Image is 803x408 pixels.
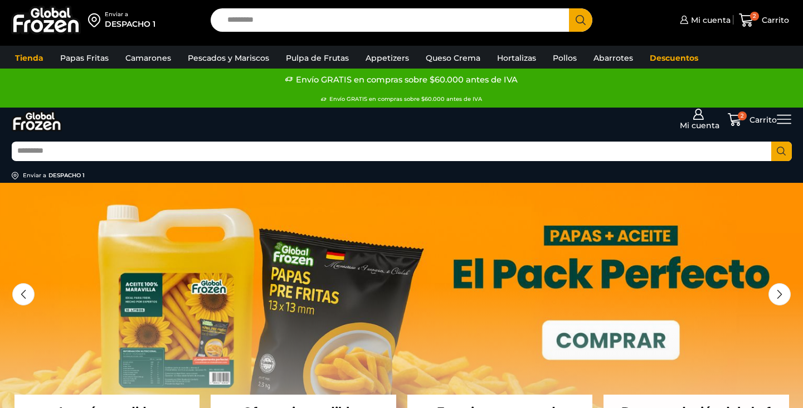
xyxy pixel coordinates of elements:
[738,111,747,120] span: 2
[677,9,731,31] a: Mi cuenta
[360,47,415,69] a: Appetizers
[759,14,789,26] span: Carrito
[644,47,704,69] a: Descuentos
[491,47,542,69] a: Hortalizas
[569,8,592,32] button: Search button
[771,142,792,161] button: Search button
[12,172,23,179] img: address-field-icon.svg
[688,14,731,26] span: Mi cuenta
[9,47,49,69] a: Tienda
[12,283,35,305] div: Previous slide
[55,47,114,69] a: Papas Fritas
[547,47,582,69] a: Pollos
[750,12,759,21] span: 2
[747,114,777,125] span: Carrito
[420,47,486,69] a: Queso Crema
[105,11,155,18] div: Enviar a
[677,120,719,131] span: Mi cuenta
[182,47,275,69] a: Pescados y Mariscos
[675,109,721,131] a: Mi cuenta
[768,283,791,305] div: Next slide
[23,172,46,179] div: Enviar a
[105,18,155,30] div: DESPACHO 1
[721,113,777,127] a: 2 Carrito
[280,47,354,69] a: Pulpa de Frutas
[736,7,792,33] a: 2 Carrito
[48,172,85,179] div: DESPACHO 1
[88,11,105,30] img: address-field-icon.svg
[120,47,177,69] a: Camarones
[588,47,639,69] a: Abarrotes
